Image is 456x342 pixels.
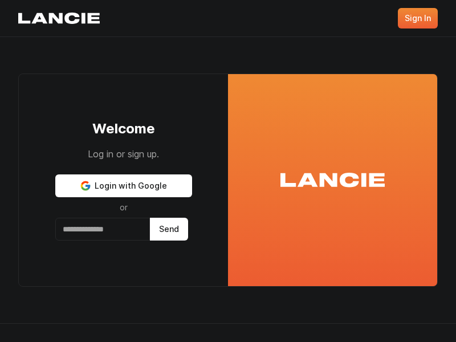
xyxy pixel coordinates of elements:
button: Send [150,218,188,241]
p: Log in or sign up. [88,147,159,161]
p: or [55,202,192,213]
a: Sign In [398,8,438,28]
button: Login with Google [55,174,192,197]
h1: Welcome [92,120,155,138]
